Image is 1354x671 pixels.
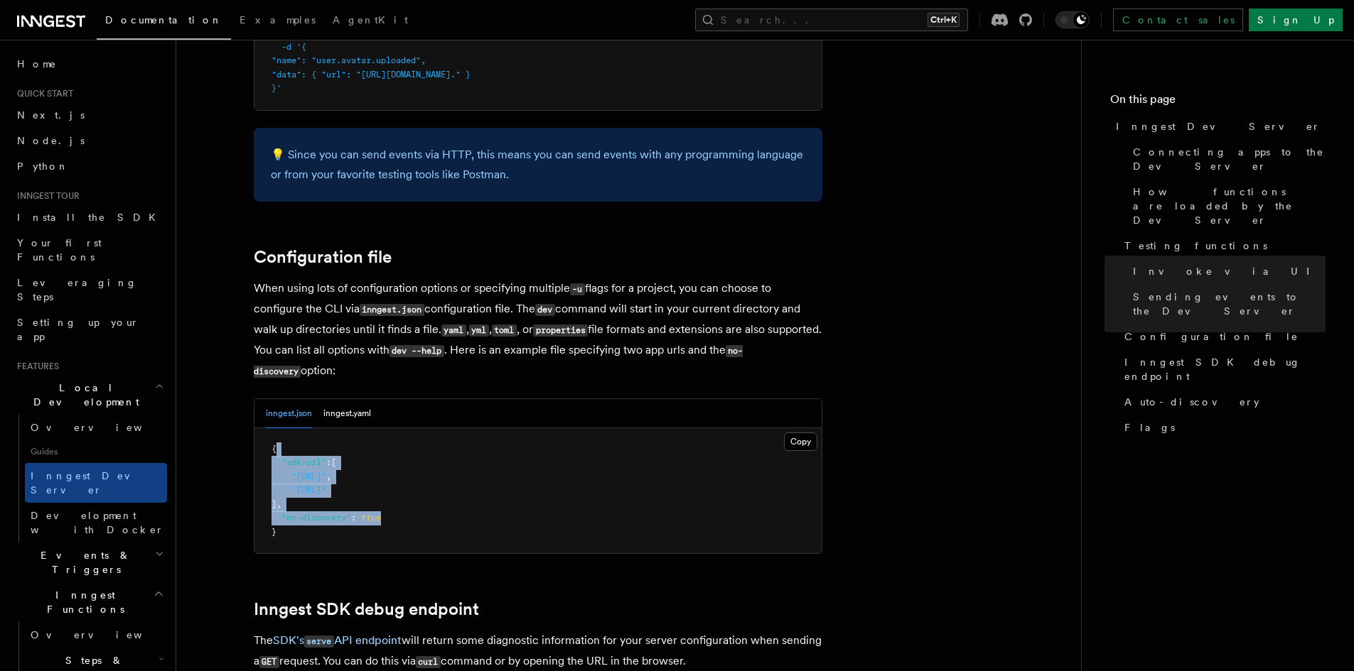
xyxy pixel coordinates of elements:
a: Development with Docker [25,503,167,542]
span: Inngest Dev Server [31,470,152,496]
a: How functions are loaded by the Dev Server [1127,179,1326,233]
span: }' [272,83,281,93]
span: Inngest tour [11,190,80,202]
code: toml [492,324,517,337]
span: Quick start [11,88,73,99]
a: Inngest SDK debug endpoint [1119,349,1326,389]
a: Examples [231,4,324,38]
a: Sending events to the Dev Server [1127,284,1326,324]
span: Overview [31,422,177,433]
span: Auto-discovery [1124,395,1259,409]
span: Install the SDK [17,212,164,223]
span: , [276,499,281,509]
span: Testing functions [1124,239,1267,253]
a: Home [11,51,167,77]
span: Next.js [17,109,85,121]
span: Setting up your app [17,317,139,342]
span: ] [272,499,276,509]
a: Invoke via UI [1127,258,1326,284]
span: Examples [240,14,316,26]
button: Search...Ctrl+K [695,9,968,31]
span: Flags [1124,420,1175,435]
a: Documentation [97,4,231,40]
kbd: Ctrl+K [928,13,960,27]
span: How functions are loaded by the Dev Server [1133,185,1326,227]
button: inngest.yaml [323,399,371,428]
code: serve [304,635,334,648]
span: Inngest Functions [11,588,154,616]
button: Local Development [11,375,167,415]
a: Overview [25,622,167,648]
a: Inngest Dev Server [25,463,167,503]
span: true [361,513,381,523]
span: : [351,513,356,523]
span: "[URL]" [291,485,326,495]
code: no-discovery [254,345,743,378]
a: Connecting apps to the Dev Server [1127,139,1326,179]
span: Home [17,57,57,71]
a: Setting up your app [11,310,167,349]
code: yml [469,324,489,337]
button: Inngest Functions [11,582,167,622]
span: Sending events to the Dev Server [1133,290,1326,318]
span: Leveraging Steps [17,277,137,302]
span: Connecting apps to the Dev Server [1133,145,1326,173]
a: Your first Functions [11,230,167,270]
span: Development with Docker [31,510,164,535]
code: inngest.json [360,304,424,316]
span: Inngest Dev Server [1116,119,1321,133]
a: Testing functions [1119,233,1326,258]
a: Inngest Dev Server [1110,114,1326,139]
button: Copy [784,432,817,451]
code: properties [533,324,588,337]
code: dev [535,304,555,316]
span: Python [17,160,69,172]
button: Events & Triggers [11,542,167,582]
code: curl [416,656,441,668]
span: Your first Functions [17,237,102,263]
span: "no-discovery" [281,513,351,523]
code: yaml [441,324,466,337]
a: Leveraging Steps [11,270,167,310]
a: AgentKit [324,4,417,38]
span: Local Development [11,381,155,409]
button: inngest.json [266,399,312,428]
a: Auto-discovery [1119,389,1326,415]
span: '{ [296,42,306,52]
span: Documentation [105,14,222,26]
span: , [326,471,331,481]
code: GET [259,656,279,668]
a: Flags [1119,415,1326,440]
span: : [326,457,331,467]
p: 💡 Since you can send events via HTTP, this means you can send events with any programming languag... [271,145,805,185]
span: Node.js [17,135,85,146]
span: Features [11,361,59,372]
a: Next.js [11,102,167,128]
span: { [272,444,276,454]
a: Sign Up [1249,9,1343,31]
a: Python [11,153,167,179]
h4: On this page [1110,91,1326,114]
a: Overview [25,415,167,440]
span: Overview [31,629,177,640]
span: "data": { "url": "[URL][DOMAIN_NAME]." } [272,70,471,80]
div: Local Development [11,415,167,542]
span: "sdk-url" [281,457,326,467]
code: dev --help [389,345,444,357]
span: Configuration file [1124,329,1299,344]
a: Contact sales [1113,9,1243,31]
span: } [272,527,276,537]
button: Toggle dark mode [1055,11,1090,28]
span: Guides [25,440,167,463]
span: "name": "user.avatar.uploaded", [272,55,426,65]
a: SDK'sserveAPI endpoint [273,633,402,647]
a: Node.js [11,128,167,153]
code: -u [570,283,585,295]
span: "[URL]" [291,471,326,481]
a: Install the SDK [11,204,167,230]
span: [ [331,457,336,467]
a: Inngest SDK debug endpoint [254,599,479,619]
span: -d [281,42,291,52]
a: Configuration file [254,247,392,267]
span: AgentKit [333,14,408,26]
